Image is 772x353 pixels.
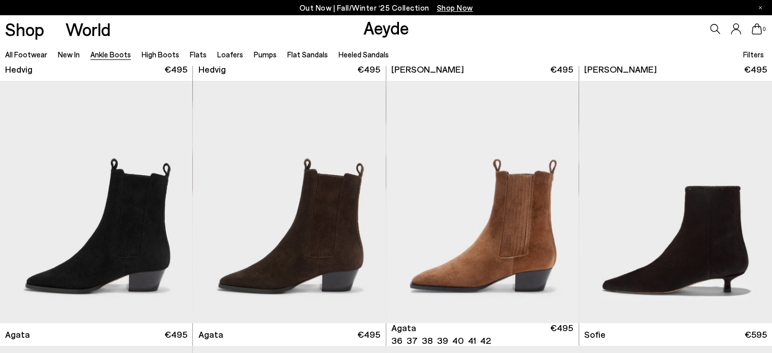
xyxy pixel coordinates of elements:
li: 40 [452,334,464,347]
span: €495 [164,328,187,341]
li: 37 [407,334,418,347]
img: Agata Suede Ankle Boots [386,81,579,323]
a: Flat Sandals [287,50,328,59]
span: €595 [745,328,767,341]
a: [PERSON_NAME] €495 [386,58,579,81]
a: Agata €495 [193,323,385,346]
p: Out Now | Fall/Winter ‘25 Collection [299,2,473,14]
a: [PERSON_NAME] €495 [579,58,772,81]
span: [PERSON_NAME] [584,63,657,76]
img: Agata Suede Ankle Boots [579,81,771,323]
a: World [65,20,111,38]
img: Sofie Ponyhair Ankle Boots [579,81,772,323]
span: €495 [357,63,380,76]
span: Hedvig [5,63,32,76]
li: 36 [391,334,402,347]
span: Agata [198,328,223,341]
span: Agata [391,322,416,334]
span: €495 [550,63,573,76]
span: €495 [357,328,380,341]
span: €495 [164,63,187,76]
a: Flats [190,50,207,59]
a: Heeled Sandals [339,50,389,59]
span: Hedvig [198,63,226,76]
a: Agata 36 37 38 39 40 41 42 €495 [386,323,579,346]
span: Filters [743,50,764,59]
div: 1 / 6 [386,81,579,323]
a: Loafers [217,50,243,59]
li: 42 [480,334,491,347]
a: Hedvig €495 [193,58,385,81]
span: Navigate to /collections/new-in [437,3,473,12]
div: 2 / 6 [579,81,771,323]
li: 41 [468,334,476,347]
li: 39 [437,334,448,347]
span: Sofie [584,328,606,341]
a: High Boots [142,50,179,59]
a: Pumps [254,50,277,59]
a: 6 / 6 1 / 6 2 / 6 3 / 6 4 / 6 5 / 6 6 / 6 1 / 6 Next slide Previous slide [386,81,579,323]
a: Shop [5,20,44,38]
ul: variant [391,334,488,347]
span: €495 [744,63,767,76]
span: [PERSON_NAME] [391,63,464,76]
img: Agata Suede Ankle Boots [193,81,385,323]
span: €495 [550,322,573,347]
span: 0 [762,26,767,32]
a: All Footwear [5,50,47,59]
a: Sofie €595 [579,323,772,346]
a: 0 [752,23,762,35]
span: Agata [5,328,30,341]
li: 38 [422,334,433,347]
a: New In [58,50,80,59]
a: Aeyde [363,17,409,38]
a: Ankle Boots [90,50,131,59]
